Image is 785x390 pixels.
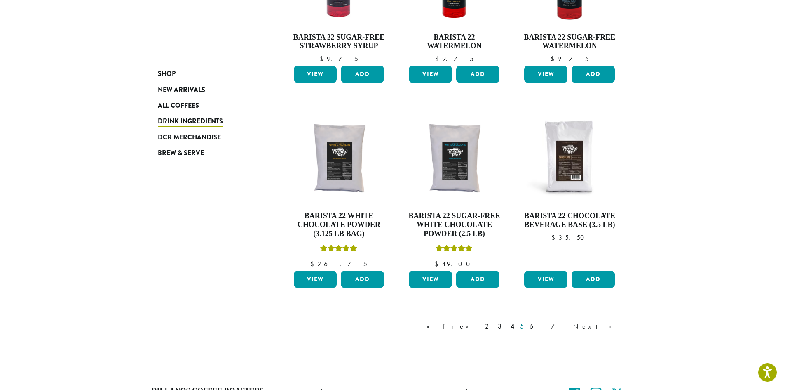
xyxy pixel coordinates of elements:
[158,85,205,95] span: New Arrivals
[310,260,317,268] span: $
[292,33,387,51] h4: Barista 22 Sugar-Free Strawberry Syrup
[456,271,499,288] button: Add
[551,54,558,63] span: $
[294,66,337,83] a: View
[320,54,358,63] bdi: 9.75
[572,321,619,331] a: Next »
[158,145,257,161] a: Brew & Serve
[572,66,615,83] button: Add
[518,321,525,331] a: 5
[524,66,567,83] a: View
[291,110,386,205] img: B22-Sweet-Ground-White-Chocolate-Powder-300x300.png
[483,321,494,331] a: 2
[158,101,199,111] span: All Coffees
[158,132,221,143] span: DCR Merchandise
[509,321,516,331] a: 4
[292,212,387,239] h4: Barista 22 White Chocolate Powder (3.125 lb bag)
[158,148,204,158] span: Brew & Serve
[341,271,384,288] button: Add
[409,271,452,288] a: View
[158,113,257,129] a: Drink Ingredients
[522,212,617,229] h4: Barista 22 Chocolate Beverage Base (3.5 lb)
[456,66,499,83] button: Add
[320,54,327,63] span: $
[292,110,387,267] a: Barista 22 White Chocolate Powder (3.125 lb bag)Rated 5.00 out of 5 $26.75
[496,321,506,331] a: 3
[409,66,452,83] a: View
[435,260,442,268] span: $
[572,271,615,288] button: Add
[549,321,569,331] a: 7
[341,66,384,83] button: Add
[158,66,257,82] a: Shop
[551,233,588,242] bdi: 35.50
[522,110,617,267] a: Barista 22 Chocolate Beverage Base (3.5 lb) $35.50
[522,33,617,51] h4: Barista 22 Sugar-Free Watermelon
[407,33,501,51] h4: Barista 22 Watermelon
[551,233,558,242] span: $
[435,54,442,63] span: $
[522,110,617,205] img: B22_PowderedMix_Mocha-300x300.jpg
[407,110,501,267] a: Barista 22 Sugar-Free White Chocolate Powder (2.5 lb)Rated 5.00 out of 5 $49.00
[310,260,367,268] bdi: 26.75
[551,54,589,63] bdi: 9.75
[528,321,547,331] a: 6
[158,82,257,97] a: New Arrivals
[320,243,357,256] div: Rated 5.00 out of 5
[158,98,257,113] a: All Coffees
[158,130,257,145] a: DCR Merchandise
[435,54,473,63] bdi: 9.75
[524,271,567,288] a: View
[474,321,481,331] a: 1
[158,116,223,127] span: Drink Ingredients
[407,212,501,239] h4: Barista 22 Sugar-Free White Chocolate Powder (2.5 lb)
[294,271,337,288] a: View
[158,69,176,79] span: Shop
[435,260,474,268] bdi: 49.00
[407,110,501,205] img: B22-SF-White-Chocolate-Powder-300x300.png
[425,321,472,331] a: « Prev
[436,243,473,256] div: Rated 5.00 out of 5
